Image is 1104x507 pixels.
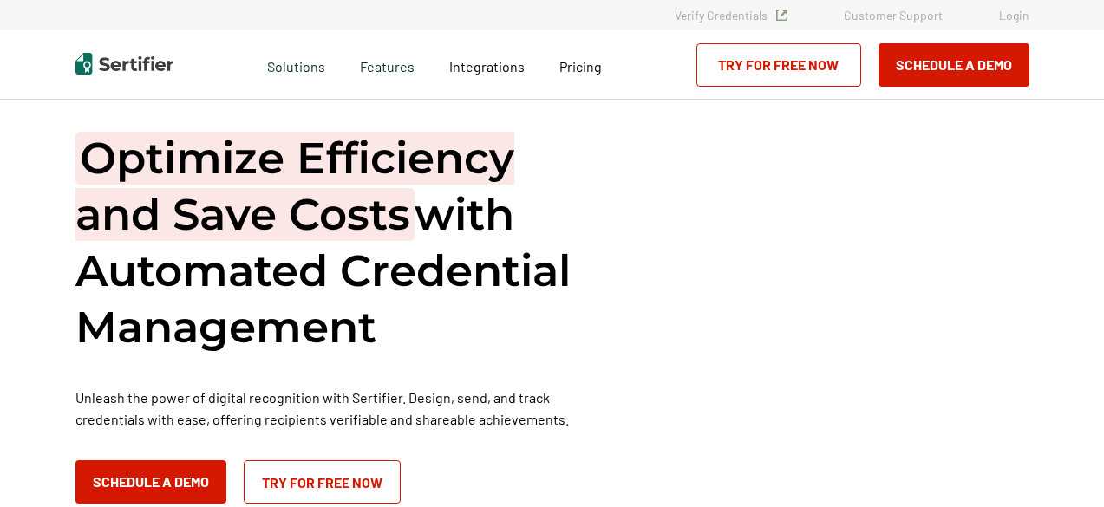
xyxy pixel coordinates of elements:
[75,130,596,355] h1: with Automated Credential Management
[449,54,525,75] a: Integrations
[449,58,525,75] span: Integrations
[844,8,943,23] a: Customer Support
[559,58,602,75] span: Pricing
[999,8,1029,23] a: Login
[75,387,596,430] p: Unleash the power of digital recognition with Sertifier. Design, send, and track credentials with...
[559,54,602,75] a: Pricing
[244,460,401,504] a: Try for Free Now
[267,54,325,75] span: Solutions
[776,10,787,21] img: Verified
[675,8,787,23] a: Verify Credentials
[75,132,514,241] span: Optimize Efficiency and Save Costs
[75,53,173,75] img: Sertifier | Digital Credentialing Platform
[696,43,861,87] a: Try for Free Now
[360,54,415,75] span: Features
